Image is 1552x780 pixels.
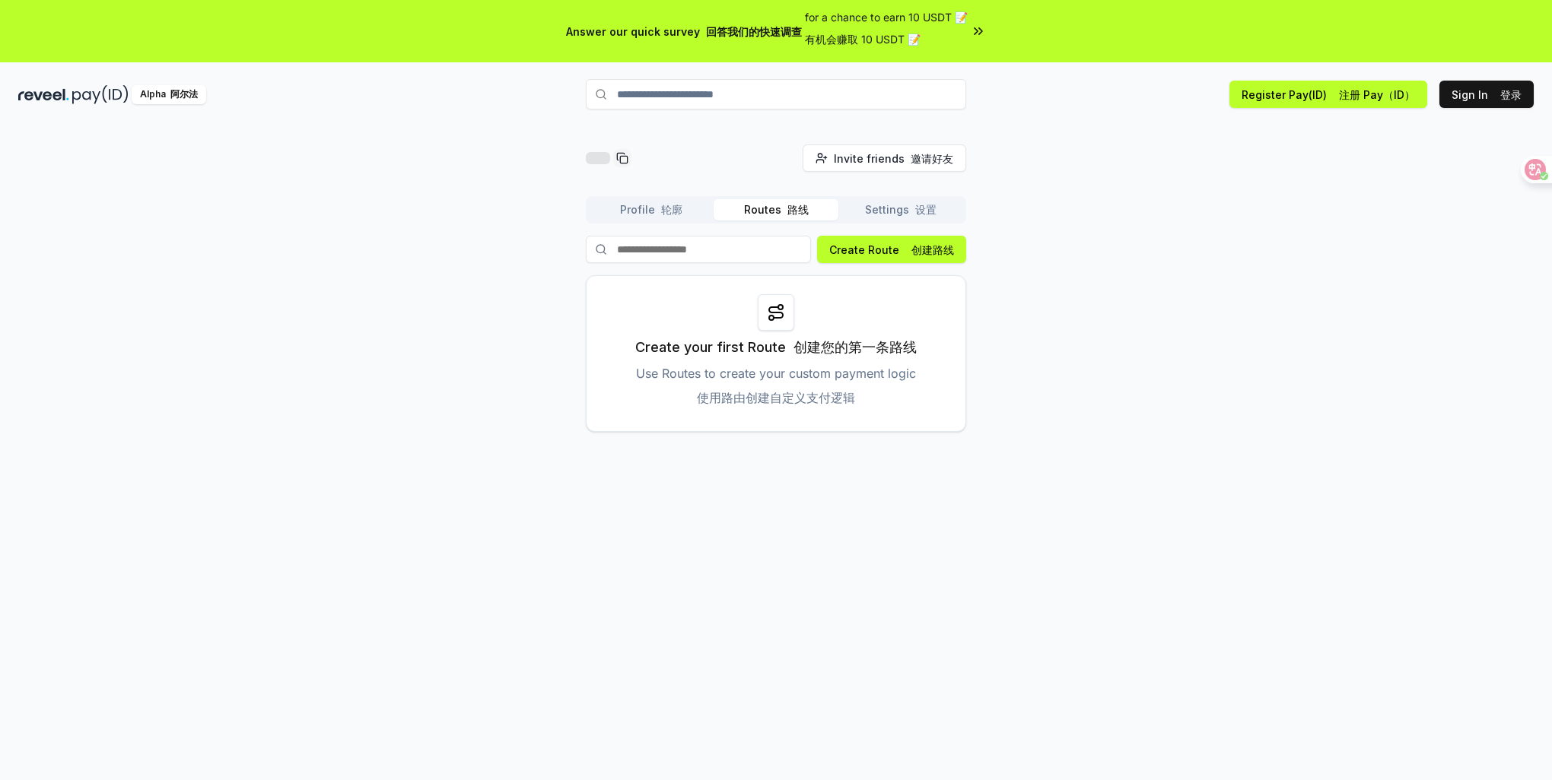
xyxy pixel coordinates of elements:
span: Invite friends [834,151,953,166]
font: 创建您的第一条路线 [793,339,917,355]
img: pay_id [72,85,129,104]
font: 路线 [787,203,809,216]
font: 轮廓 [661,203,682,216]
font: 邀请好友 [911,152,953,165]
font: 有机会赚取 10 USDT 📝 [805,33,921,46]
font: 创建路线 [911,243,954,256]
span: for a chance to earn 10 USDT 📝 [805,9,968,53]
font: 登录 [1500,88,1522,101]
button: Register Pay(ID) 注册 Pay（ID） [1229,81,1427,108]
font: 阿尔法 [170,88,198,100]
button: Routes [714,199,838,220]
span: Answer our quick survey [566,24,802,40]
font: 注册 Pay（ID） [1339,88,1415,101]
button: Settings [838,199,963,220]
p: Create your first Route [635,337,917,358]
font: 回答我们的快速调查 [706,25,802,38]
button: Profile [589,199,714,220]
button: Create Route 创建路线 [817,236,966,263]
font: 使用路由创建自定义支付逻辑 [697,390,855,405]
button: Invite friends 邀请好友 [803,144,966,172]
img: reveel_dark [18,85,69,104]
font: 设置 [915,203,937,216]
button: Sign In 登录 [1439,81,1534,108]
p: Use Routes to create your custom payment logic [636,364,916,413]
div: Alpha [132,85,206,104]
